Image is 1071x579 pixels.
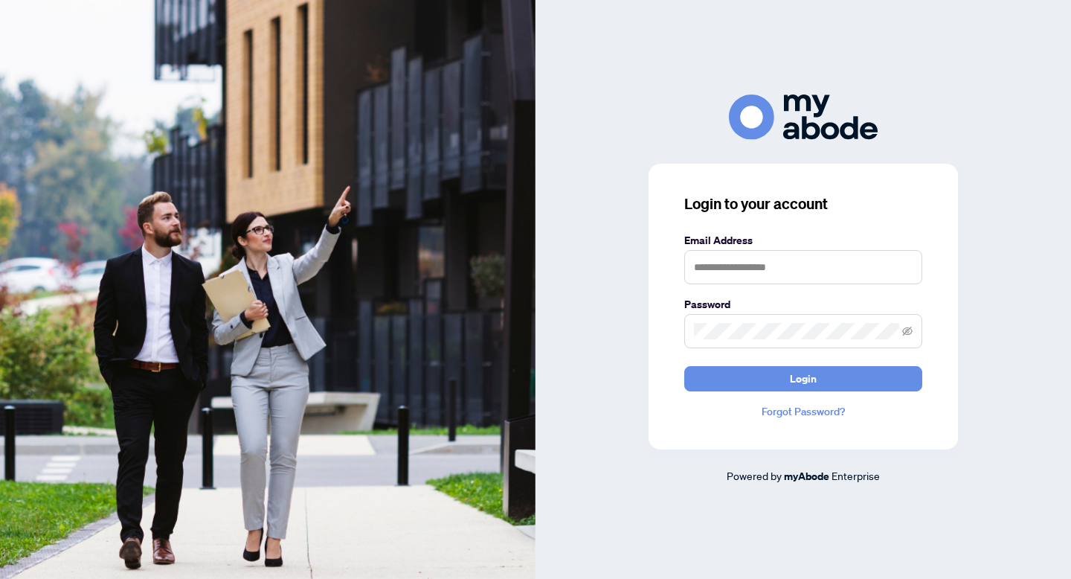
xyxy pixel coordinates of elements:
[727,469,782,482] span: Powered by
[684,193,922,214] h3: Login to your account
[902,326,913,336] span: eye-invisible
[684,296,922,313] label: Password
[832,469,880,482] span: Enterprise
[790,367,817,391] span: Login
[784,468,829,484] a: myAbode
[684,403,922,420] a: Forgot Password?
[684,366,922,391] button: Login
[684,232,922,249] label: Email Address
[729,95,878,140] img: ma-logo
